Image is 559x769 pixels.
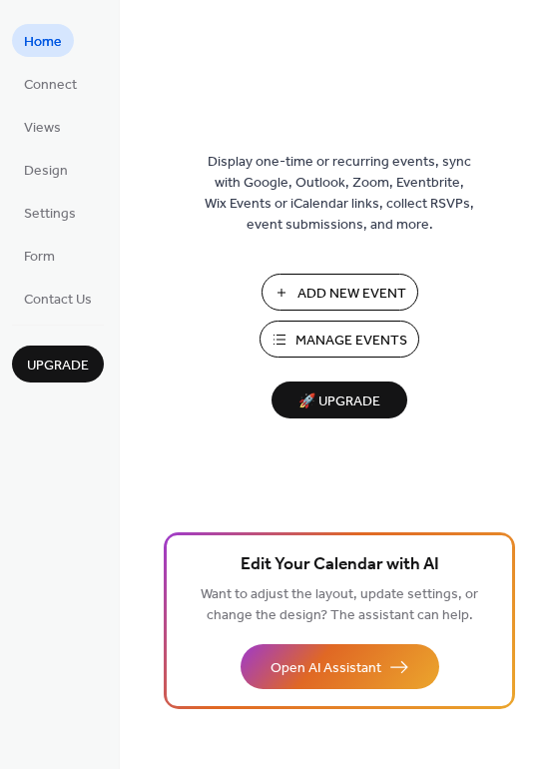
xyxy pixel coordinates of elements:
[24,32,62,53] span: Home
[241,644,439,689] button: Open AI Assistant
[12,282,104,315] a: Contact Us
[12,196,88,229] a: Settings
[24,161,68,182] span: Design
[24,247,55,268] span: Form
[24,290,92,311] span: Contact Us
[24,118,61,139] span: Views
[271,658,381,679] span: Open AI Assistant
[241,551,439,579] span: Edit Your Calendar with AI
[12,346,104,383] button: Upgrade
[24,204,76,225] span: Settings
[12,24,74,57] a: Home
[12,67,89,100] a: Connect
[201,581,478,629] span: Want to adjust the layout, update settings, or change the design? The assistant can help.
[24,75,77,96] span: Connect
[295,331,407,352] span: Manage Events
[12,153,80,186] a: Design
[297,284,406,305] span: Add New Event
[262,274,418,311] button: Add New Event
[205,152,474,236] span: Display one-time or recurring events, sync with Google, Outlook, Zoom, Eventbrite, Wix Events or ...
[272,382,407,418] button: 🚀 Upgrade
[12,110,73,143] a: Views
[27,356,89,377] span: Upgrade
[260,321,419,358] button: Manage Events
[12,239,67,272] a: Form
[283,388,395,415] span: 🚀 Upgrade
